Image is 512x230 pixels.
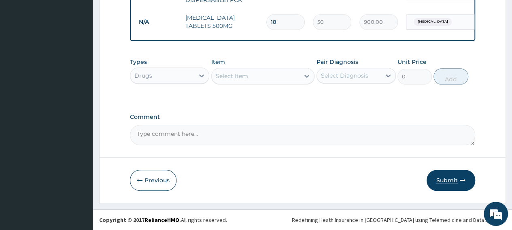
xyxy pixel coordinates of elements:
label: Item [211,58,225,66]
div: Minimize live chat window [133,4,152,23]
a: RelianceHMO [144,216,179,224]
td: [MEDICAL_DATA] TABLETS 500MG [181,10,262,34]
button: Previous [130,170,176,191]
label: Pair Diagnosis [317,58,358,66]
strong: Copyright © 2017 . [99,216,181,224]
div: Select Diagnosis [321,72,368,80]
span: [MEDICAL_DATA] [414,18,452,26]
label: Comment [130,114,475,120]
button: Submit [427,170,475,191]
label: Types [130,59,147,65]
div: Drugs [134,72,152,80]
div: Select Item [216,72,248,80]
label: Unit Price [397,58,427,66]
div: Chat with us now [42,45,136,56]
button: Add [433,68,468,84]
footer: All rights reserved. [93,209,512,230]
span: We're online! [47,65,112,147]
img: d_794563401_company_1708531726252_794563401 [15,40,33,61]
textarea: Type your message and hit 'Enter' [4,148,154,177]
td: N/A [135,15,181,30]
div: Redefining Heath Insurance in [GEOGRAPHIC_DATA] using Telemedicine and Data Science! [292,216,506,224]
